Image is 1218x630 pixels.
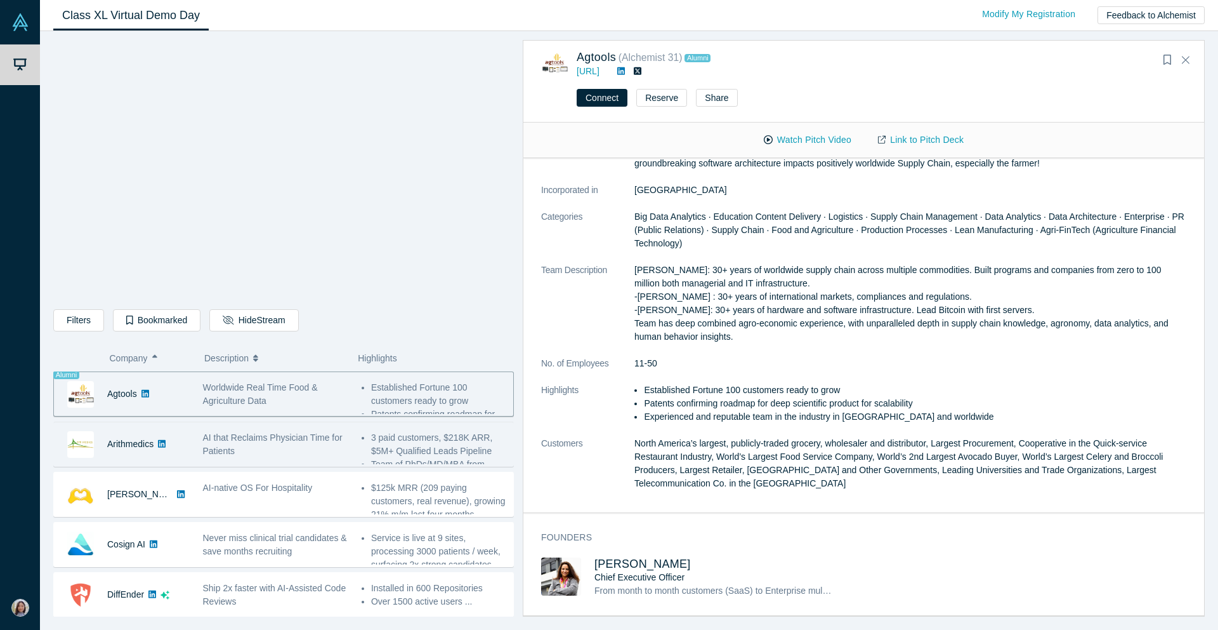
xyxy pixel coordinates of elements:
img: Alchemist Vault Logo [11,13,29,31]
dd: 11-50 [634,357,1186,370]
button: Close [1176,50,1195,70]
a: [PERSON_NAME] AI [107,489,190,499]
dt: Incorporated in [541,184,634,210]
img: Martha Montoya's Profile Image [541,558,581,596]
dd: North America’s largest, publicly-traded grocery, wholesaler and distributor, Largest Procurement... [634,437,1186,490]
p: [PERSON_NAME]: 30+ years of worldwide supply chain across multiple commodities. Built programs an... [634,264,1186,344]
a: Modify My Registration [969,3,1089,25]
a: Agtools [577,51,616,64]
li: 3 paid customers, $218K ARR, $5M+ Qualified Leads Pipeline [371,431,507,458]
img: Besty AI's Logo [67,481,94,508]
li: $125k MRR (209 paying customers, real revenue), growing 21% m/m last four months ... [371,481,507,521]
img: Agtools's Logo [67,381,94,408]
a: Agtools [107,389,137,399]
a: Class XL Virtual Demo Day [53,1,209,30]
img: Cosign AI's Logo [67,532,94,558]
li: Over 1500 active users ... [371,595,507,608]
button: Bookmarked [113,309,200,332]
li: Experienced and reputable team in the industry in [GEOGRAPHIC_DATA] and worldwide [644,410,1186,424]
button: Filters [53,309,104,332]
a: DiffEnder [107,589,144,600]
button: Share [696,89,737,107]
li: Established Fortune 100 customers ready to grow [644,384,1186,397]
li: Team of PhDs/MD/MBA from [GEOGRAPHIC_DATA], [GEOGRAPHIC_DATA] and UMich. ... [371,458,507,511]
dd: [GEOGRAPHIC_DATA] [634,184,1186,197]
small: ( Alchemist 31 ) [619,52,683,63]
span: Never miss clinical trial candidates & save months recruiting [203,533,347,556]
button: Feedback to Alchemist [1097,6,1205,24]
li: Established Fortune 100 customers ready to grow [371,381,507,408]
dt: Categories [541,210,634,264]
dt: Team Description [541,264,634,357]
img: Agtools's Logo [541,50,568,77]
a: [PERSON_NAME] [594,558,691,570]
li: Service is live at 9 sites, processing 3000 patients / week, surfacing 2x strong candidates per s... [371,532,507,585]
iframe: To enrich screen reader interactions, please activate Accessibility in Grammarly extension settings [54,41,513,300]
button: HideStream [209,309,298,332]
button: Bookmark [1158,51,1176,69]
span: Company [110,345,148,372]
a: [URL] [577,66,599,76]
h3: Founders [541,531,1169,544]
span: Description [204,345,249,372]
button: Description [204,345,344,372]
svg: dsa ai sparkles [160,591,169,600]
span: AI that Reclaims Physician Time for Patients [203,432,343,456]
a: Link to Pitch Deck [865,129,977,151]
dt: No. of Employees [541,357,634,384]
span: From month to month customers (SaaS) to Enterprise multiyear contracts (Enterprise), Internationa... [594,586,1041,596]
button: Reserve [636,89,687,107]
span: Chief Executive Officer [594,572,684,582]
span: Highlights [358,353,396,363]
span: AI-native OS For Hospitality [203,483,313,493]
button: Watch Pitch Video [750,129,865,151]
a: Cosign AI [107,539,145,549]
img: DiffEnder's Logo [67,582,94,608]
a: Arithmedics [107,439,154,449]
span: Alumni [53,371,79,379]
li: Patents confirming roadmap for deep scientific product for scalability [644,397,1186,410]
button: Connect [577,89,627,107]
span: Worldwide Real Time Food & Agriculture Data [203,382,318,406]
img: Cindy Wei's Account [11,599,29,617]
dt: Customers [541,437,634,504]
img: Arithmedics's Logo [67,431,94,458]
button: Company [110,345,192,372]
span: Alumni [684,54,710,62]
span: Ship 2x faster with AI-Assisted Code Reviews [203,583,346,607]
span: Big Data Analytics · Education Content Delivery · Logistics · Supply Chain Management · Data Anal... [634,211,1184,248]
li: Patents confirming roadmap for deep scientific product for ... [371,408,507,434]
li: Installed in 600 Repositories [371,582,507,595]
dt: Highlights [541,384,634,437]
